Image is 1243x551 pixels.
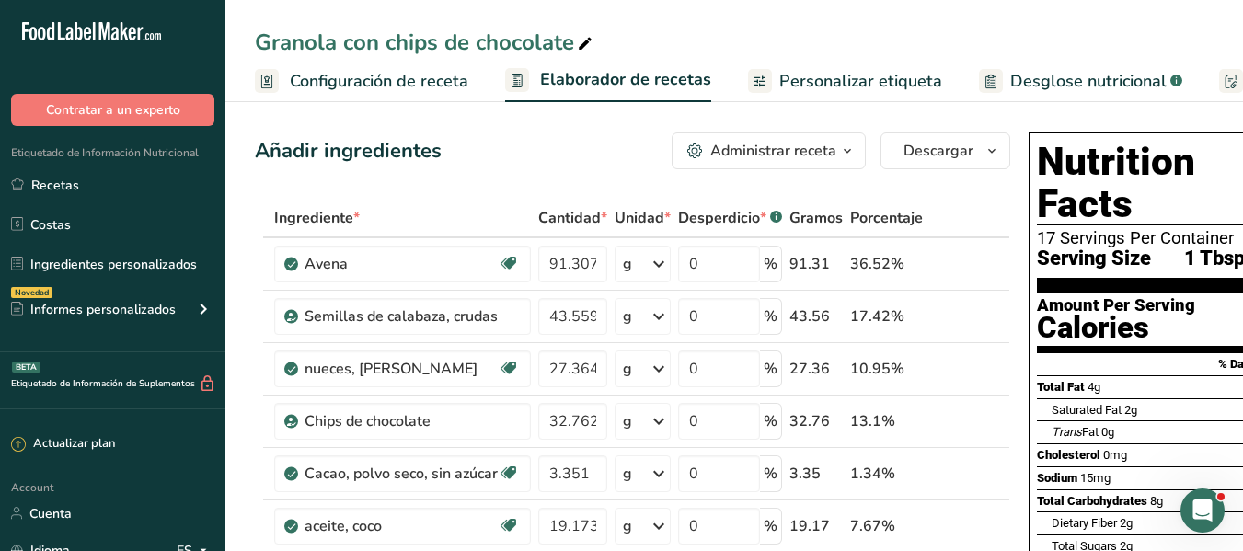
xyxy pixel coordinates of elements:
[290,69,468,94] span: Configuración de receta
[850,207,923,229] span: Porcentaje
[623,253,632,275] div: g
[1124,403,1137,417] span: 2g
[1037,448,1100,462] span: Cholesterol
[850,253,923,275] div: 36.52%
[538,207,607,229] span: Cantidad
[789,410,843,432] div: 32.76
[678,207,782,229] div: Desperdicio
[789,207,843,229] span: Gramos
[789,358,843,380] div: 27.36
[710,140,836,162] div: Administrar receta
[255,61,468,102] a: Configuración de receta
[615,207,671,229] span: Unidad
[255,26,596,59] div: Granola con chips de chocolate
[1037,494,1147,508] span: Total Carbohydrates
[1052,425,1082,439] i: Trans
[1052,516,1117,530] span: Dietary Fiber
[11,435,115,453] div: Actualizar plan
[1101,425,1114,439] span: 0g
[789,463,843,485] div: 3.35
[779,69,942,94] span: Personalizar etiqueta
[850,410,923,432] div: 13.1%
[1103,448,1127,462] span: 0mg
[1037,315,1195,341] div: Calories
[1010,69,1167,94] span: Desglose nutricional
[12,362,40,373] div: BETA
[305,253,498,275] div: Avena
[850,305,923,327] div: 17.42%
[672,132,866,169] button: Administrar receta
[1037,471,1077,485] span: Sodium
[1180,488,1225,533] iframe: Intercom live chat
[850,463,923,485] div: 1.34%
[1080,471,1111,485] span: 15mg
[1150,494,1163,508] span: 8g
[789,305,843,327] div: 43.56
[1052,403,1122,417] span: Saturated Fat
[1037,380,1085,394] span: Total Fat
[274,207,360,229] span: Ingrediente
[850,358,923,380] div: 10.95%
[1037,297,1195,315] div: Amount Per Serving
[623,463,632,485] div: g
[1120,516,1133,530] span: 2g
[305,463,498,485] div: Cacao, polvo seco, sin azúcar
[305,358,498,380] div: nueces, [PERSON_NAME]
[1052,425,1099,439] span: Fat
[623,305,632,327] div: g
[11,94,214,126] button: Contratar a un experto
[11,300,176,319] div: Informes personalizados
[623,515,632,537] div: g
[255,136,442,166] div: Añadir ingredientes
[623,410,632,432] div: g
[903,140,973,162] span: Descargar
[540,67,711,92] span: Elaborador de recetas
[305,515,498,537] div: aceite, coco
[1088,380,1100,394] span: 4g
[880,132,1010,169] button: Descargar
[305,410,520,432] div: Chips de chocolate
[789,515,843,537] div: 19.17
[850,515,923,537] div: 7.67%
[979,61,1182,102] a: Desglose nutricional
[11,287,52,298] div: Novedad
[748,61,942,102] a: Personalizar etiqueta
[305,305,520,327] div: Semillas de calabaza, crudas
[505,59,711,103] a: Elaborador de recetas
[789,253,843,275] div: 91.31
[623,358,632,380] div: g
[1037,247,1151,270] span: Serving Size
